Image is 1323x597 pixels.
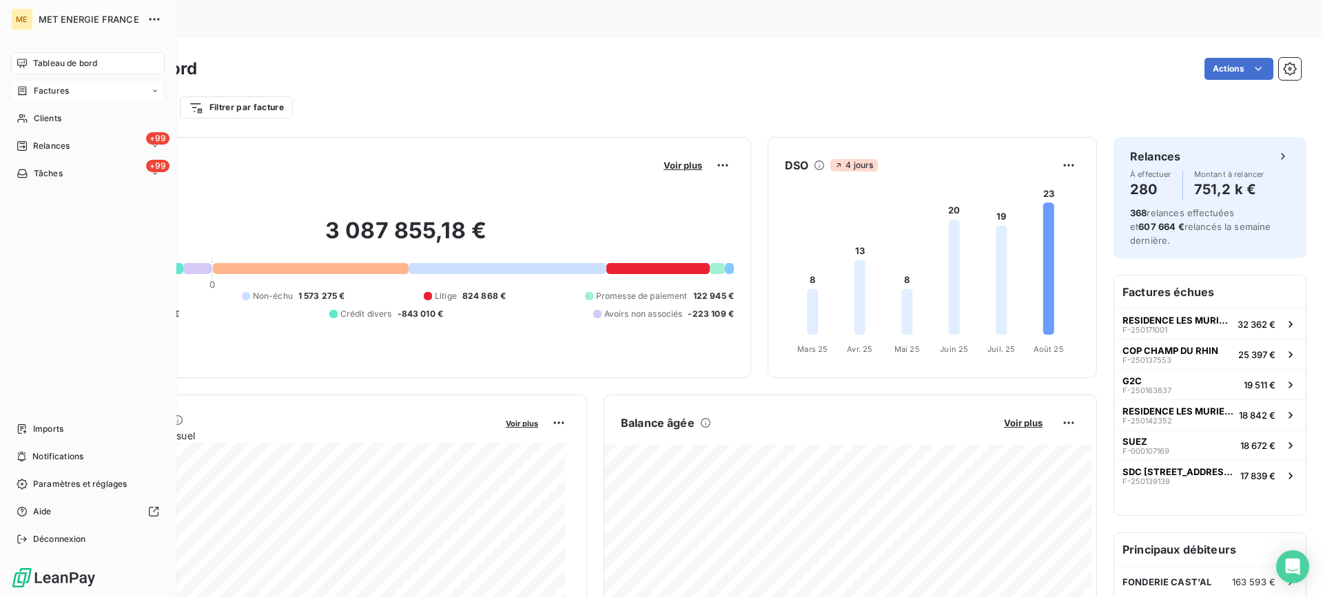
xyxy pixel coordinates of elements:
[940,344,968,354] tspan: Juin 25
[1122,466,1235,477] span: SDC [STREET_ADDRESS][PERSON_NAME]
[33,423,63,435] span: Imports
[1122,447,1169,455] span: F-000107169
[693,290,734,302] span: 122 945 €
[11,107,165,129] a: Clients
[78,217,734,258] h2: 3 087 855,18 €
[33,478,127,490] span: Paramètres et réglages
[1122,375,1142,386] span: G2C
[34,85,69,97] span: Factures
[1122,356,1171,364] span: F-250137553
[894,344,920,354] tspan: Mai 25
[11,80,165,102] a: Factures
[1232,576,1275,587] span: 163 593 €
[1122,576,1211,587] span: FONDERIE CAST'AL
[1034,344,1064,354] tspan: Août 25
[1122,345,1218,356] span: COP CHAMP DU RHIN
[1122,406,1233,417] span: RESIDENCE LES MURIERS
[604,308,683,320] span: Avoirs non associés
[298,290,345,302] span: 1 573 275 €
[1240,470,1275,481] span: 17 839 €
[1194,170,1264,178] span: Montant à relancer
[1114,369,1306,399] button: G2CF-25016383719 511 €
[34,112,61,125] span: Clients
[78,428,496,443] span: Chiffre d'affaires mensuel
[1204,58,1273,80] button: Actions
[1238,349,1275,360] span: 25 397 €
[398,308,444,320] span: -843 010 €
[1194,178,1264,200] h4: 751,2 k €
[621,415,695,431] h6: Balance âgée
[596,290,688,302] span: Promesse de paiement
[462,290,506,302] span: 824 868 €
[830,159,877,171] span: 4 jours
[659,159,706,171] button: Voir plus
[797,344,828,354] tspan: Mars 25
[33,140,70,152] span: Relances
[33,505,52,518] span: Aide
[1122,386,1171,395] span: F-250163837
[1130,148,1180,165] h6: Relances
[1114,308,1306,339] button: RESIDENCE LES MURIERSF-25017100132 362 €
[11,567,96,589] img: Logo LeanPay
[1130,170,1171,178] span: À effectuer
[253,290,293,302] span: Non-échu
[1238,319,1275,330] span: 32 362 €
[11,52,165,74] a: Tableau de bord
[11,501,165,523] a: Aide
[33,533,86,545] span: Déconnexion
[1138,221,1184,232] span: 607 664 €
[435,290,457,302] span: Litige
[987,344,1015,354] tspan: Juil. 25
[11,135,165,157] a: +99Relances
[1240,440,1275,451] span: 18 672 €
[664,160,702,171] span: Voir plus
[1122,315,1232,326] span: RESIDENCE LES MURIERS
[1122,477,1170,485] span: F-250139139
[502,417,542,429] button: Voir plus
[146,160,170,172] span: +99
[1130,207,1271,246] span: relances effectuées et relancés la semaine dernière.
[785,157,808,174] h6: DSO
[1276,550,1309,583] div: Open Intercom Messenger
[11,473,165,495] a: Paramètres et réglages
[847,344,872,354] tspan: Avr. 25
[34,167,63,180] span: Tâches
[1130,207,1147,218] span: 368
[1004,417,1043,428] span: Voir plus
[1114,399,1306,430] button: RESIDENCE LES MURIERSF-25014235218 842 €
[1000,417,1047,429] button: Voir plus
[1114,533,1306,566] h6: Principaux débiteurs
[32,450,83,463] span: Notifications
[1244,379,1275,390] span: 19 511 €
[209,279,215,290] span: 0
[340,308,392,320] span: Crédit divers
[1130,178,1171,200] h4: 280
[506,419,538,428] span: Voir plus
[11,163,165,185] a: +99Tâches
[33,57,97,70] span: Tableau de bord
[1114,339,1306,369] button: COP CHAMP DU RHINF-25013755325 397 €
[1122,326,1167,334] span: F-250171001
[688,308,734,320] span: -223 109 €
[11,418,165,440] a: Imports
[1114,275,1306,308] h6: Factures échues
[180,96,293,118] button: Filtrer par facture
[1122,417,1172,425] span: F-250142352
[146,132,170,145] span: +99
[1114,460,1306,490] button: SDC [STREET_ADDRESS][PERSON_NAME]F-25013913917 839 €
[1122,436,1147,447] span: SUEZ
[1239,410,1275,421] span: 18 842 €
[1114,430,1306,460] button: SUEZF-00010716918 672 €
